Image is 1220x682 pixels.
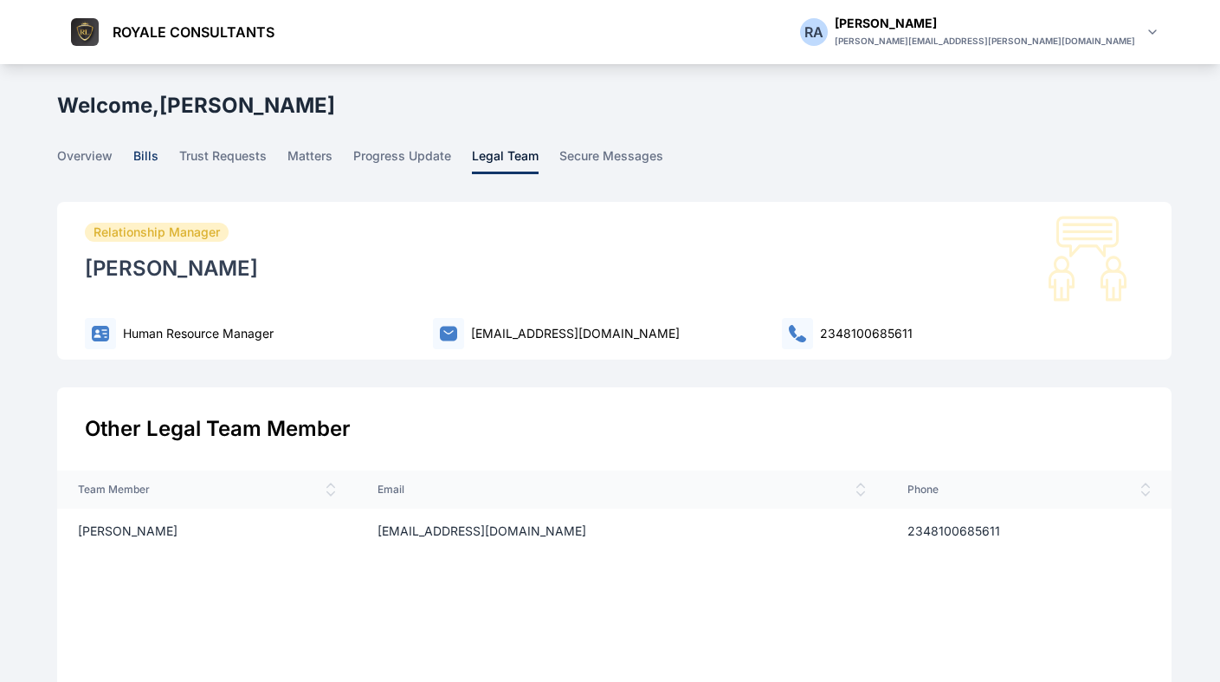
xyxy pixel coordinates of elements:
a: secure messages [559,147,684,174]
a: bills [133,147,179,174]
td: 2348100685611 [887,509,1172,554]
span: matters [287,147,332,174]
td: [EMAIL_ADDRESS][DOMAIN_NAME] [357,509,888,554]
div: 2348100685611 [820,325,913,342]
a: trust requests [179,147,287,174]
div: [EMAIL_ADDRESS][DOMAIN_NAME] [471,325,680,342]
div: R A [800,22,828,42]
div: [PERSON_NAME][EMAIL_ADDRESS][PERSON_NAME][DOMAIN_NAME] [835,32,1135,49]
button: RA[PERSON_NAME][PERSON_NAME][EMAIL_ADDRESS][PERSON_NAME][DOMAIN_NAME] [800,15,1163,49]
span: email [378,483,867,497]
a: matters [287,147,353,174]
div: [PERSON_NAME] [835,15,1135,32]
div: [PERSON_NAME] [78,523,336,540]
div: [PERSON_NAME] [85,242,1130,283]
span: team member [78,483,336,497]
span: trust requests [179,147,267,174]
span: ROYALE CONSULTANTS [113,22,274,42]
span: bills [133,147,158,174]
a: legal team [472,147,559,174]
button: RA [800,18,828,46]
span: secure messages [559,147,663,174]
div: Relationship Manager [85,223,229,242]
div: Human Resource Manager [123,325,274,342]
span: progress update [353,147,451,174]
span: phone [907,483,1151,497]
div: Other Legal Team Member [85,415,1144,443]
h1: Welcome, [PERSON_NAME] [57,92,335,120]
a: overview [57,147,133,174]
a: progress update [353,147,472,174]
span: legal team [472,147,539,174]
span: overview [57,147,113,174]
